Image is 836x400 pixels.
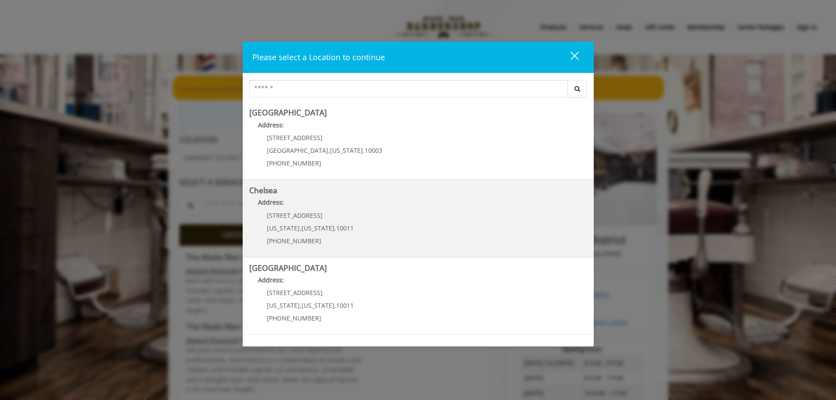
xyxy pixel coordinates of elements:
span: 10003 [365,146,382,155]
span: 10011 [336,301,354,310]
b: Address: [258,121,284,129]
span: 10011 [336,224,354,232]
div: close dialog [560,51,578,64]
b: Address: [258,198,284,206]
span: [PHONE_NUMBER] [267,314,321,322]
b: [GEOGRAPHIC_DATA] [249,107,327,118]
b: Chelsea [249,185,277,195]
span: [STREET_ADDRESS] [267,133,323,142]
span: [PHONE_NUMBER] [267,159,321,167]
span: Please select a Location to continue [252,52,385,62]
div: Center Select [249,80,587,102]
span: [US_STATE] [330,146,363,155]
span: [US_STATE] [267,301,300,310]
span: , [300,301,301,310]
b: [GEOGRAPHIC_DATA] [249,263,327,273]
span: [STREET_ADDRESS] [267,211,323,220]
span: [GEOGRAPHIC_DATA] [267,146,328,155]
span: [US_STATE] [301,301,334,310]
span: [STREET_ADDRESS] [267,288,323,297]
b: Flatiron [249,340,276,350]
span: , [363,146,365,155]
input: Search Center [249,80,568,97]
span: , [334,301,336,310]
span: , [334,224,336,232]
span: , [300,224,301,232]
span: , [328,146,330,155]
span: [PHONE_NUMBER] [267,237,321,245]
span: [US_STATE] [267,224,300,232]
i: Search button [572,86,582,92]
span: [US_STATE] [301,224,334,232]
b: Address: [258,276,284,284]
button: close dialog [554,48,584,66]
